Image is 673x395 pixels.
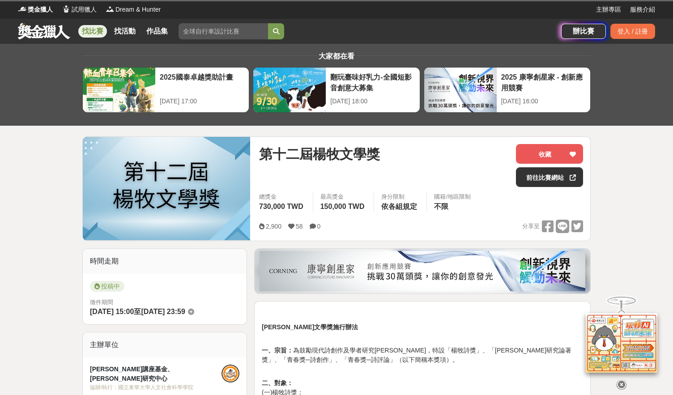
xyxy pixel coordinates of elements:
[106,5,161,14] a: LogoDream & Hunter
[586,313,657,373] img: d2146d9a-e6f6-4337-9592-8cefde37ba6b.png
[262,323,358,331] strong: [PERSON_NAME]文學獎施行辦法
[160,72,244,92] div: 2025國泰卓越獎助計畫
[90,281,124,292] span: 投稿中
[320,192,367,201] span: 最高獎金
[381,203,417,210] span: 依各組規定
[134,308,141,315] span: 至
[424,67,591,113] a: 2025 康寧創星家 - 創新應用競賽[DATE] 16:00
[62,4,71,13] img: Logo
[381,192,419,201] div: 身分限制
[253,67,420,113] a: 翻玩臺味好乳力-全國短影音創意大募集[DATE] 18:00
[18,5,53,14] a: Logo獎金獵人
[72,5,97,14] span: 試用獵人
[90,299,113,306] span: 徵件期間
[260,251,585,291] img: be6ed63e-7b41-4cb8-917a-a53bd949b1b4.png
[83,137,250,240] img: Cover Image
[317,223,321,230] span: 0
[90,383,221,391] div: 協辦/執行： 國立東華大學人文社會科學學院
[262,336,583,374] p: 為鼓勵現代詩創作及學者研究[PERSON_NAME]，特設「楊牧詩獎」、「[PERSON_NAME]研究論著獎」、「青春獎─詩創作」、「青春獎─詩評論」（以下簡稱本獎項）。
[434,203,448,210] span: 不限
[516,144,583,164] button: 收藏
[160,97,244,106] div: [DATE] 17:00
[610,24,655,39] div: 登入 / 註冊
[28,5,53,14] span: 獎金獵人
[262,347,293,354] strong: 一、宗旨：
[82,67,249,113] a: 2025國泰卓越獎助計畫[DATE] 17:00
[115,5,161,14] span: Dream & Hunter
[259,203,303,210] span: 730,000 TWD
[501,72,586,92] div: 2025 康寧創星家 - 創新應用競賽
[259,192,306,201] span: 總獎金
[106,4,115,13] img: Logo
[266,223,281,230] span: 2,900
[143,25,171,38] a: 作品集
[262,379,293,387] strong: 二、對象：
[561,24,606,39] a: 辦比賽
[90,308,134,315] span: [DATE] 15:00
[78,25,107,38] a: 找比賽
[630,5,655,14] a: 服務介紹
[141,308,185,315] span: [DATE] 23:59
[62,5,97,14] a: Logo試用獵人
[296,223,303,230] span: 58
[330,72,415,92] div: 翻玩臺味好乳力-全國短影音創意大募集
[522,220,540,233] span: 分享至
[330,97,415,106] div: [DATE] 18:00
[83,332,247,357] div: 主辦單位
[501,97,586,106] div: [DATE] 16:00
[434,192,471,201] div: 國籍/地區限制
[111,25,139,38] a: 找活動
[83,249,247,274] div: 時間走期
[596,5,621,14] a: 主辦專區
[320,203,365,210] span: 150,000 TWD
[18,4,27,13] img: Logo
[179,23,268,39] input: 全球自行車設計比賽
[316,52,357,60] span: 大家都在看
[259,144,380,164] span: 第十二屆楊牧文學獎
[516,167,583,187] a: 前往比賽網站
[90,365,221,383] div: [PERSON_NAME]講座基金、[PERSON_NAME]研究中心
